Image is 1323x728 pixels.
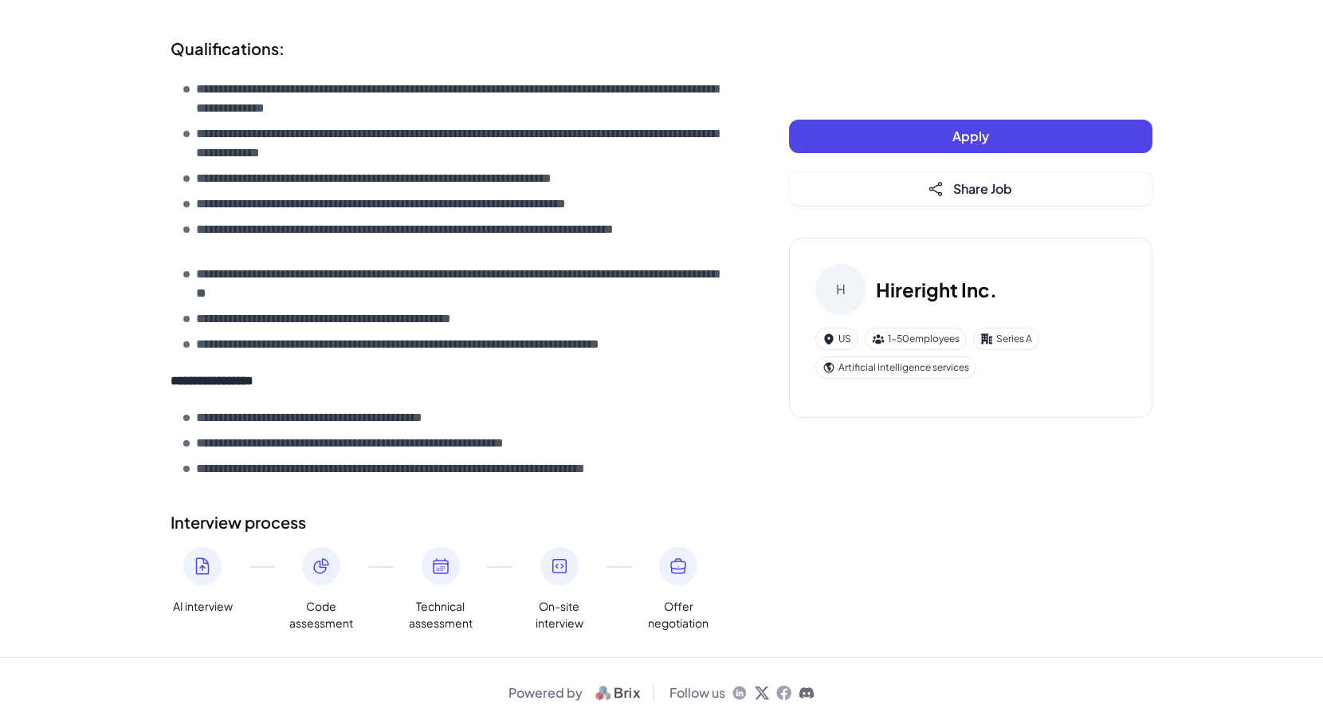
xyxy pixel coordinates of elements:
button: Apply [789,120,1152,153]
div: Series A [973,328,1039,350]
span: Offer negotiation [646,598,710,632]
div: Artificial intelligence services [815,356,976,379]
div: 1-50 employees [865,328,967,350]
h3: Hireright Inc. [876,275,997,304]
div: Qualifications: [171,37,725,61]
span: On-site interview [528,598,591,632]
div: H [815,264,866,315]
span: Code assessment [289,598,353,632]
button: Share Job [789,172,1152,206]
span: Powered by [508,683,583,702]
img: logo [589,683,647,702]
div: US [815,328,858,350]
span: Technical assessment [409,598,473,632]
span: Follow us [669,683,725,702]
h2: Interview process [171,510,725,534]
span: Share Job [953,180,1012,197]
span: AI interview [173,598,233,615]
span: Apply [952,128,989,144]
